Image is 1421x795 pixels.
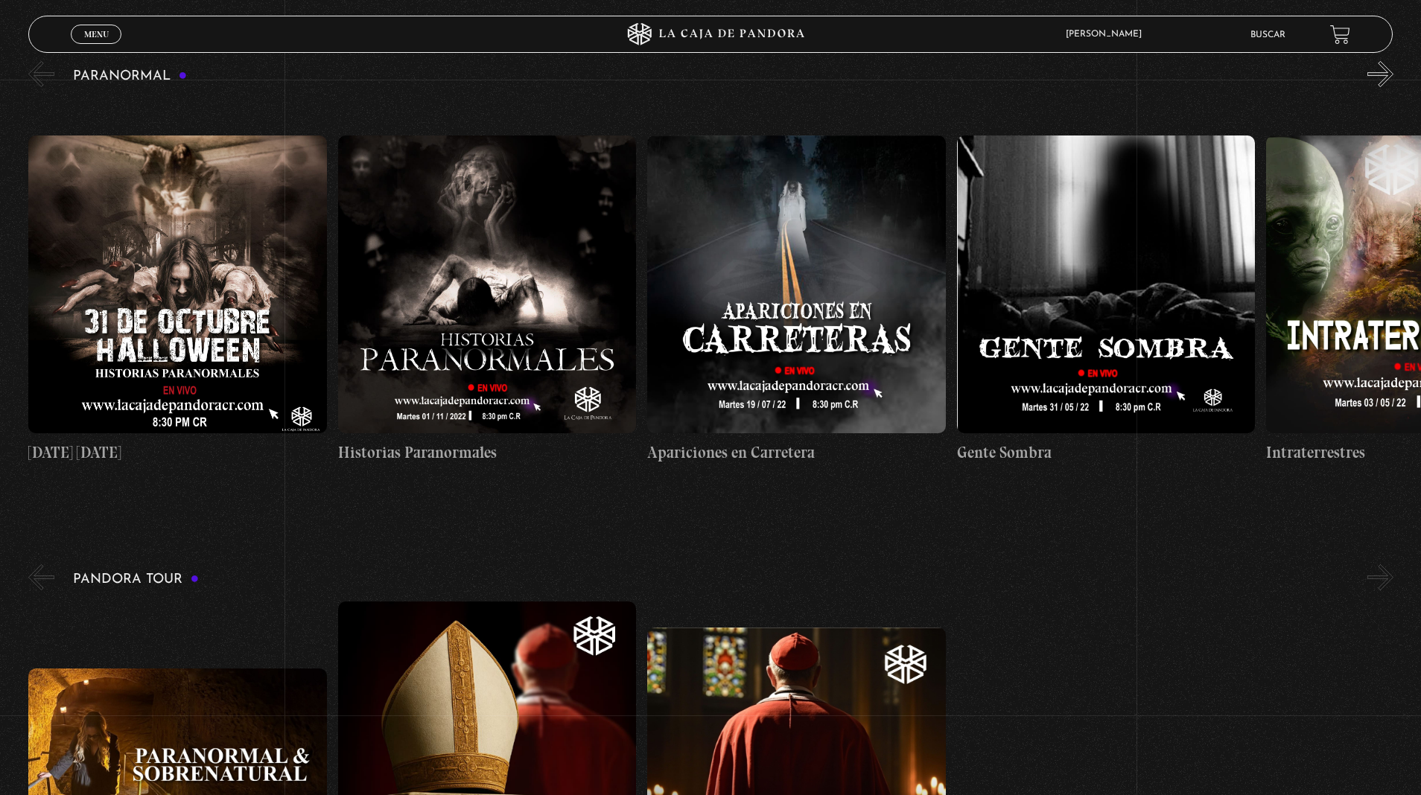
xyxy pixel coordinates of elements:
h4: Apariciones en Carretera [647,441,946,464]
a: View your shopping cart [1330,25,1350,45]
a: Historias Paranormales [338,98,637,502]
button: Next [1367,61,1393,87]
h4: Historias Paranormales [338,441,637,464]
span: [PERSON_NAME] [1058,30,1157,39]
span: Menu [84,30,109,39]
span: Cerrar [79,42,114,53]
a: [DATE] [DATE] [28,98,327,502]
h4: [DATE] [DATE] [28,441,327,464]
button: Previous [28,61,54,87]
a: Apariciones en Carretera [647,98,946,502]
h4: Gente Sombra [957,441,1256,464]
a: Buscar [1250,31,1285,39]
h3: Pandora Tour [73,572,199,587]
button: Previous [28,564,54,590]
a: Gente Sombra [957,98,1256,502]
h3: Paranormal [73,69,187,83]
button: Next [1367,564,1393,590]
